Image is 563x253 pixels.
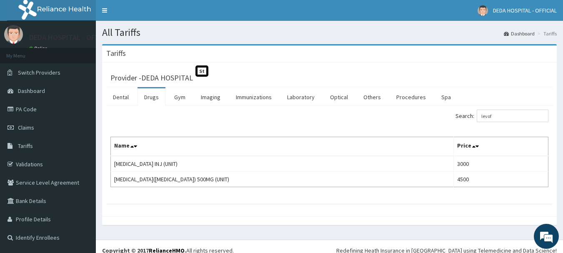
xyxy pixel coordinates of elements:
span: St [195,65,208,77]
span: DEDA HOSPITAL - OFFICIAL [493,7,557,14]
img: User Image [4,25,23,44]
h1: All Tariffs [102,27,557,38]
a: Others [357,88,388,106]
a: Immunizations [229,88,278,106]
a: Optical [323,88,355,106]
a: Drugs [138,88,165,106]
label: Search: [455,110,548,122]
a: Dashboard [504,30,535,37]
li: Tariffs [535,30,557,37]
a: Procedures [390,88,433,106]
td: [MEDICAL_DATA]([MEDICAL_DATA]) 500MG (UNIT) [111,172,454,187]
input: Search: [477,110,548,122]
td: 3000 [453,156,548,172]
div: Minimize live chat window [137,4,157,24]
span: Dashboard [18,87,45,95]
span: Claims [18,124,34,131]
div: Chat with us now [43,47,140,58]
a: Laboratory [280,88,321,106]
a: Gym [168,88,192,106]
th: Name [111,137,454,156]
h3: Tariffs [106,50,126,57]
a: Online [29,45,49,51]
h3: Provider - DEDA HOSPITAL [110,74,193,82]
textarea: Type your message and hit 'Enter' [4,166,159,195]
a: Dental [106,88,135,106]
span: Tariffs [18,142,33,150]
img: User Image [478,5,488,16]
span: Switch Providers [18,69,60,76]
td: [MEDICAL_DATA] INJ (UNIT) [111,156,454,172]
th: Price [453,137,548,156]
a: Imaging [194,88,227,106]
p: DEDA HOSPITAL - OFFICIAL [29,34,115,41]
span: We're online! [48,74,115,158]
img: d_794563401_company_1708531726252_794563401 [15,42,34,63]
td: 4500 [453,172,548,187]
a: Spa [435,88,458,106]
